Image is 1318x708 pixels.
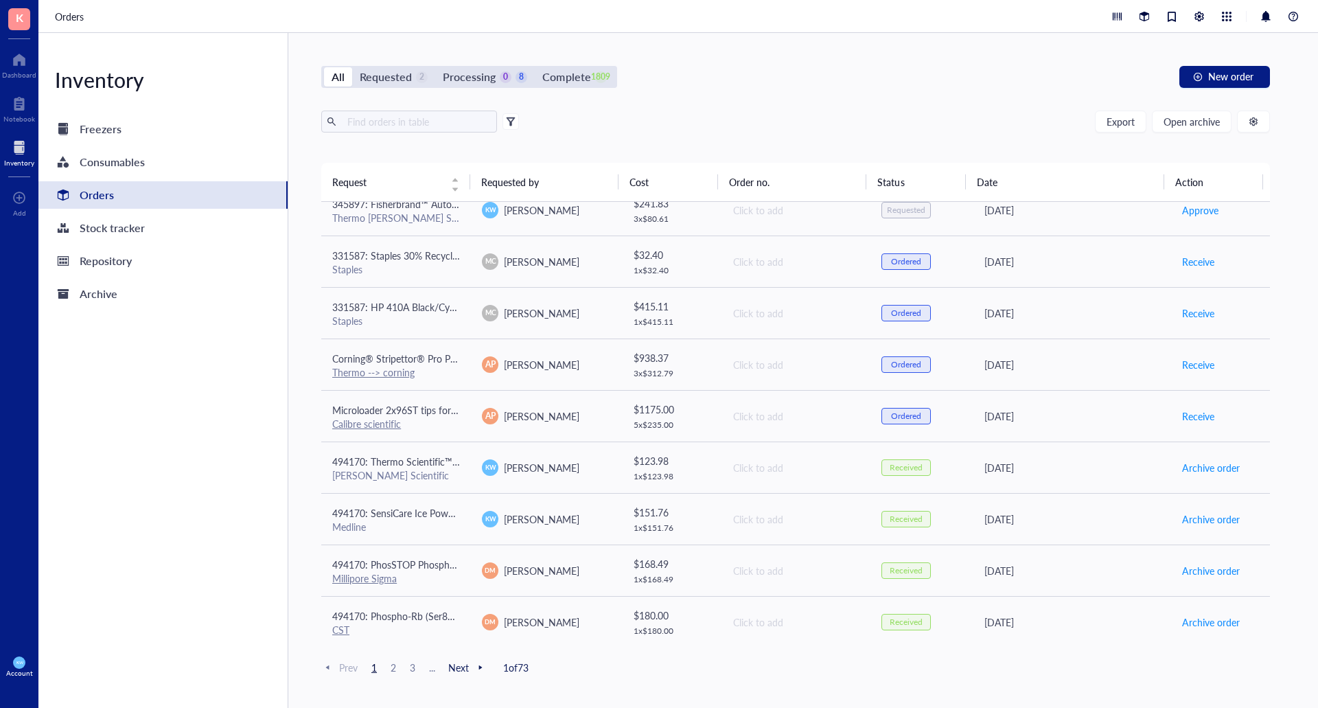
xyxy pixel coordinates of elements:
[966,163,1164,201] th: Date
[16,9,23,26] span: K
[332,315,460,327] div: Staples
[1182,615,1240,630] span: Archive order
[321,163,470,201] th: Request
[2,49,36,79] a: Dashboard
[1181,199,1219,221] button: Approve
[1182,460,1240,475] span: Archive order
[504,512,579,526] span: [PERSON_NAME]
[321,66,617,88] div: segmented control
[1181,251,1215,273] button: Receive
[332,506,698,520] span: 494170: SensiCare Ice Powder-Free Nitrile Exam Gloves with SmartGuard Film, Size M
[634,420,710,431] div: 5 x $ 235.00
[718,163,867,201] th: Order no.
[4,137,34,167] a: Inventory
[332,365,415,379] a: Thermo --> corning
[1107,116,1135,127] span: Export
[733,512,859,527] div: Click to add
[332,67,345,87] div: All
[516,71,527,83] div: 8
[332,469,460,481] div: [PERSON_NAME] Scientific
[342,111,492,132] input: Find orders in table
[332,300,664,314] span: 331587: HP 410A Black/Cyan/Magenta/Yellow Standard Yield Toner Cartridge
[733,409,859,424] div: Click to add
[721,287,870,339] td: Click to add
[332,558,542,571] span: 494170: PhosSTOP Phosphatase Inhibitor Tablets
[1182,357,1214,372] span: Receive
[634,247,710,262] div: $ 32.40
[332,197,570,211] span: 345897: Fisherbrand™ Autoclavable Waste Bags - Large
[634,317,710,328] div: 1 x $ 415.11
[448,661,487,674] span: Next
[485,410,496,422] span: AP
[891,308,921,319] div: Ordered
[503,661,529,674] span: 1 of 73
[80,119,122,139] div: Freezers
[634,350,710,365] div: $ 938.37
[634,265,710,276] div: 1 x $ 32.40
[542,67,590,87] div: Complete
[504,203,579,217] span: [PERSON_NAME]
[504,255,579,269] span: [PERSON_NAME]
[721,442,870,493] td: Click to add
[332,174,443,190] span: Request
[733,306,859,321] div: Click to add
[3,93,35,123] a: Notebook
[1182,409,1214,424] span: Receive
[1152,111,1232,133] button: Open archive
[1179,66,1270,88] button: New order
[1182,203,1218,218] span: Approve
[721,596,870,648] td: Click to add
[595,71,607,83] div: 1809
[416,71,428,83] div: 2
[733,460,859,475] div: Click to add
[38,181,288,209] a: Orders
[721,493,870,545] td: Click to add
[332,571,397,585] a: Millipore Sigma
[321,661,358,674] span: Prev
[38,148,288,176] a: Consumables
[891,256,921,267] div: Ordered
[332,455,662,468] span: 494170: Thermo Scientific™ BioLite™ Cell Culture Treated Flasks (25cm2) T25
[80,185,114,205] div: Orders
[332,417,401,431] a: Calibre scientific
[984,357,1159,372] div: [DATE]
[634,402,710,417] div: $ 1175.00
[634,196,710,211] div: $ 241.83
[360,67,412,87] div: Requested
[634,214,710,225] div: 3 x $ 80.61
[890,565,923,576] div: Received
[485,566,496,575] span: DM
[634,505,710,520] div: $ 151.76
[385,661,402,674] span: 2
[38,214,288,242] a: Stock tracker
[890,514,923,525] div: Received
[984,254,1159,269] div: [DATE]
[733,203,859,218] div: Click to add
[890,462,923,473] div: Received
[485,463,496,472] span: KW
[500,71,511,83] div: 0
[634,453,710,468] div: $ 123.98
[485,358,496,371] span: AP
[1208,71,1253,82] span: New order
[891,359,921,370] div: Ordered
[618,163,717,201] th: Cost
[332,521,460,533] div: Medline
[733,357,859,372] div: Click to add
[1182,254,1214,269] span: Receive
[984,409,1159,424] div: [DATE]
[1181,354,1215,376] button: Receive
[1181,405,1215,427] button: Receive
[485,205,496,215] span: KW
[504,461,579,475] span: [PERSON_NAME]
[332,609,602,623] span: 494170: Phospho-Rb (Ser807/811) (D20B12) XP® Rabbit mAb
[733,254,859,269] div: Click to add
[1182,306,1214,321] span: Receive
[80,284,117,304] div: Archive
[1164,116,1220,127] span: Open archive
[984,563,1159,578] div: [DATE]
[984,306,1159,321] div: [DATE]
[1182,512,1240,527] span: Archive order
[721,236,870,287] td: Click to add
[404,661,421,674] span: 3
